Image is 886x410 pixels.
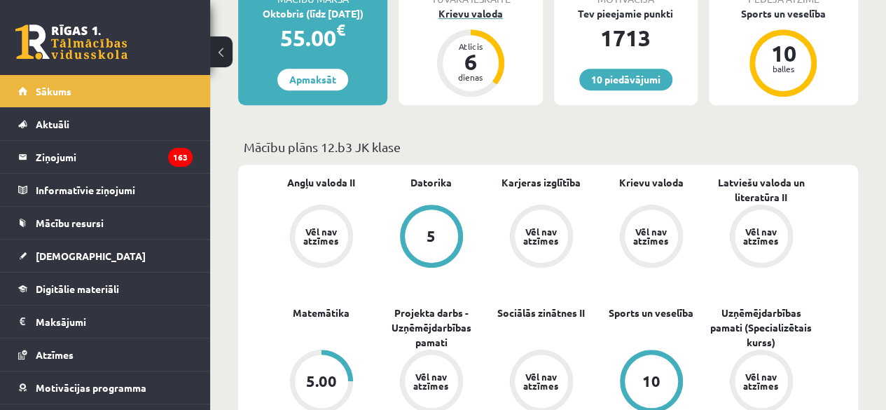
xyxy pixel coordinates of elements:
a: Informatīvie ziņojumi [18,174,193,206]
a: Vēl nav atzīmes [486,205,596,271]
span: Digitālie materiāli [36,282,119,295]
a: Ziņojumi163 [18,141,193,173]
a: Aktuāli [18,108,193,140]
div: Vēl nav atzīmes [412,372,451,390]
a: Vēl nav atzīmes [266,205,376,271]
span: [DEMOGRAPHIC_DATA] [36,250,146,262]
div: 10 [762,42,804,64]
a: Sākums [18,75,193,107]
span: Motivācijas programma [36,381,146,394]
div: Vēl nav atzīmes [302,227,341,245]
span: Mācību resursi [36,217,104,229]
a: Datorika [410,175,452,190]
div: Vēl nav atzīmes [632,227,671,245]
a: Vēl nav atzīmes [596,205,706,271]
div: Krievu valoda [399,6,542,21]
a: Maksājumi [18,306,193,338]
span: Atzīmes [36,348,74,361]
a: 5 [376,205,486,271]
a: Matemātika [293,306,349,320]
a: Latviešu valoda un literatūra II [706,175,816,205]
a: Uzņēmējdarbības pamati (Specializētais kurss) [706,306,816,350]
span: € [336,20,345,40]
legend: Maksājumi [36,306,193,338]
div: Vēl nav atzīmes [522,227,561,245]
a: Atzīmes [18,339,193,371]
a: [DEMOGRAPHIC_DATA] [18,240,193,272]
i: 163 [168,148,193,167]
div: 5.00 [306,374,337,389]
a: Apmaksāt [277,69,348,90]
legend: Ziņojumi [36,141,193,173]
div: 1713 [554,21,698,55]
div: balles [762,64,804,73]
div: Vēl nav atzīmes [742,227,781,245]
a: Digitālie materiāli [18,273,193,305]
a: Karjeras izglītība [501,175,581,190]
div: Atlicis [450,42,492,50]
div: 10 [642,374,660,389]
a: Projekta darbs - Uzņēmējdarbības pamati [376,306,486,350]
span: Sākums [36,85,71,97]
a: Sociālās zinātnes II [497,306,585,320]
div: Sports un veselība [709,6,858,21]
a: Sports un veselība 10 balles [709,6,858,99]
a: Vēl nav atzīmes [706,205,816,271]
span: Aktuāli [36,118,69,130]
a: Mācību resursi [18,207,193,239]
div: Tev pieejamie punkti [554,6,698,21]
div: dienas [450,73,492,81]
a: Sports un veselība [609,306,693,320]
a: Rīgas 1. Tālmācības vidusskola [15,25,127,60]
p: Mācību plāns 12.b3 JK klase [244,137,852,156]
a: Krievu valoda Atlicis 6 dienas [399,6,542,99]
div: Vēl nav atzīmes [742,372,781,390]
a: 10 piedāvājumi [579,69,672,90]
a: Motivācijas programma [18,371,193,404]
a: Krievu valoda [619,175,684,190]
div: 55.00 [238,21,387,55]
legend: Informatīvie ziņojumi [36,174,193,206]
div: 5 [427,228,436,244]
div: 6 [450,50,492,73]
div: Vēl nav atzīmes [522,372,561,390]
div: Oktobris (līdz [DATE]) [238,6,387,21]
a: Angļu valoda II [287,175,355,190]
